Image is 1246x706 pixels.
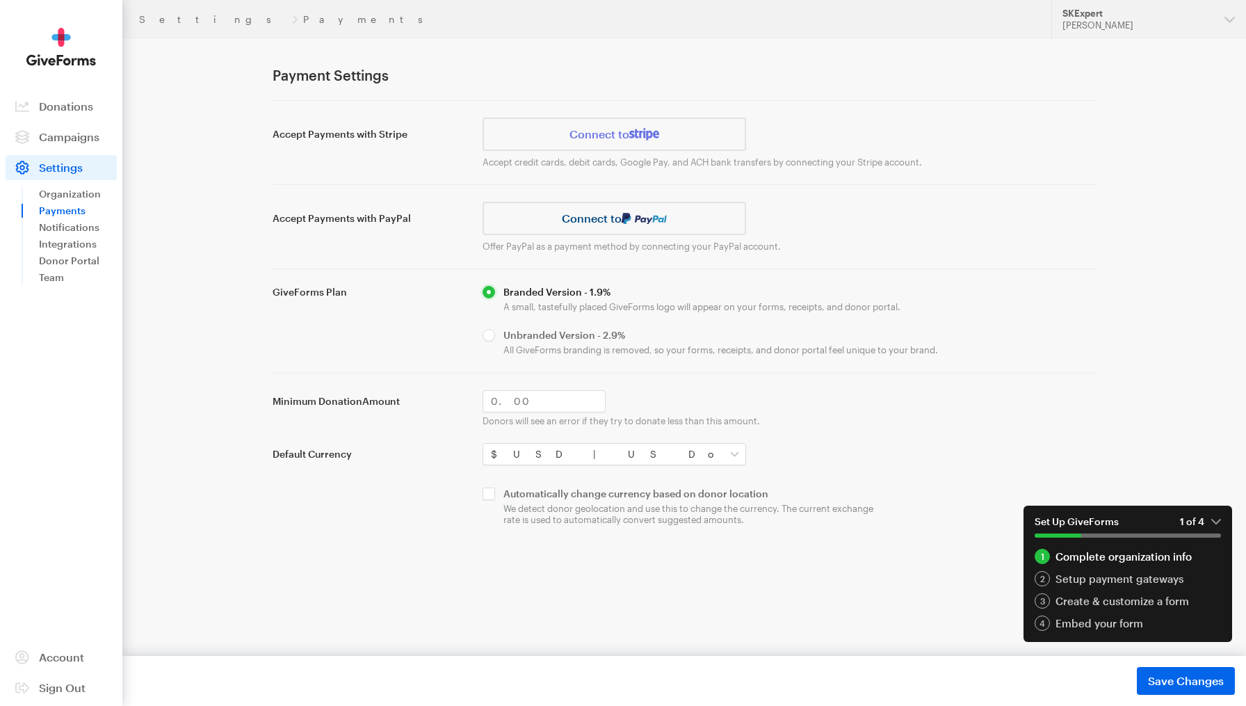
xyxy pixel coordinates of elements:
a: Sign Out [6,675,117,700]
div: Embed your form [1035,616,1221,631]
a: Connect to [483,202,746,235]
a: Connect to [483,118,746,151]
span: Settings [39,161,83,174]
div: Create & customize a form [1035,593,1221,609]
p: Offer PayPal as a payment method by connecting your PayPal account. [483,241,1096,252]
span: Campaigns [39,130,99,143]
a: Donations [6,94,117,119]
label: Accept Payments with PayPal [273,212,466,225]
div: SKExpert [1062,8,1213,19]
a: Payments [39,202,117,219]
span: Save Changes [1148,673,1224,689]
em: 1 of 4 [1180,515,1221,528]
span: Sign Out [39,681,86,694]
div: 3 [1035,593,1050,609]
img: stripe-07469f1003232ad58a8838275b02f7af1ac9ba95304e10fa954b414cd571f63b.svg [629,128,659,141]
p: Accept credit cards, debit cards, Google Pay, and ACH bank transfers by connecting your Stripe ac... [483,157,1096,168]
a: 1 Complete organization info [1035,549,1221,564]
div: 2 [1035,571,1050,586]
a: Notifications [39,219,117,236]
a: Organization [39,186,117,202]
label: Default Currency [273,448,466,460]
span: Donations [39,99,93,113]
a: Integrations [39,236,117,252]
button: Set Up GiveForms1 of 4 [1023,506,1232,549]
img: paypal-036f5ec2d493c1c70c99b98eb3a666241af203a93f3fc3b8b64316794b4dcd3f.svg [622,213,667,224]
a: Settings [6,155,117,180]
img: GiveForms [26,28,96,66]
div: Setup payment gateways [1035,571,1221,586]
span: Amount [362,395,400,407]
a: Account [6,645,117,670]
a: Donor Portal [39,252,117,269]
label: Accept Payments with Stripe [273,128,466,141]
input: 0.00 [483,390,606,412]
div: Complete organization info [1035,549,1221,564]
a: 4 Embed your form [1035,616,1221,631]
label: Minimum Donation [273,395,466,408]
h1: Payment Settings [273,67,1096,83]
div: 1 [1035,549,1050,564]
label: GiveForms Plan [273,286,466,298]
a: 2 Setup payment gateways [1035,571,1221,586]
div: [PERSON_NAME] [1062,19,1213,31]
p: Donors will see an error if they try to donate less than this amount. [483,415,1096,426]
a: 3 Create & customize a form [1035,593,1221,609]
a: Settings [139,14,286,25]
button: Save Changes [1137,667,1235,695]
span: Account [39,650,84,664]
a: Campaigns [6,125,117,150]
a: Team [39,269,117,286]
div: 4 [1035,616,1050,631]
